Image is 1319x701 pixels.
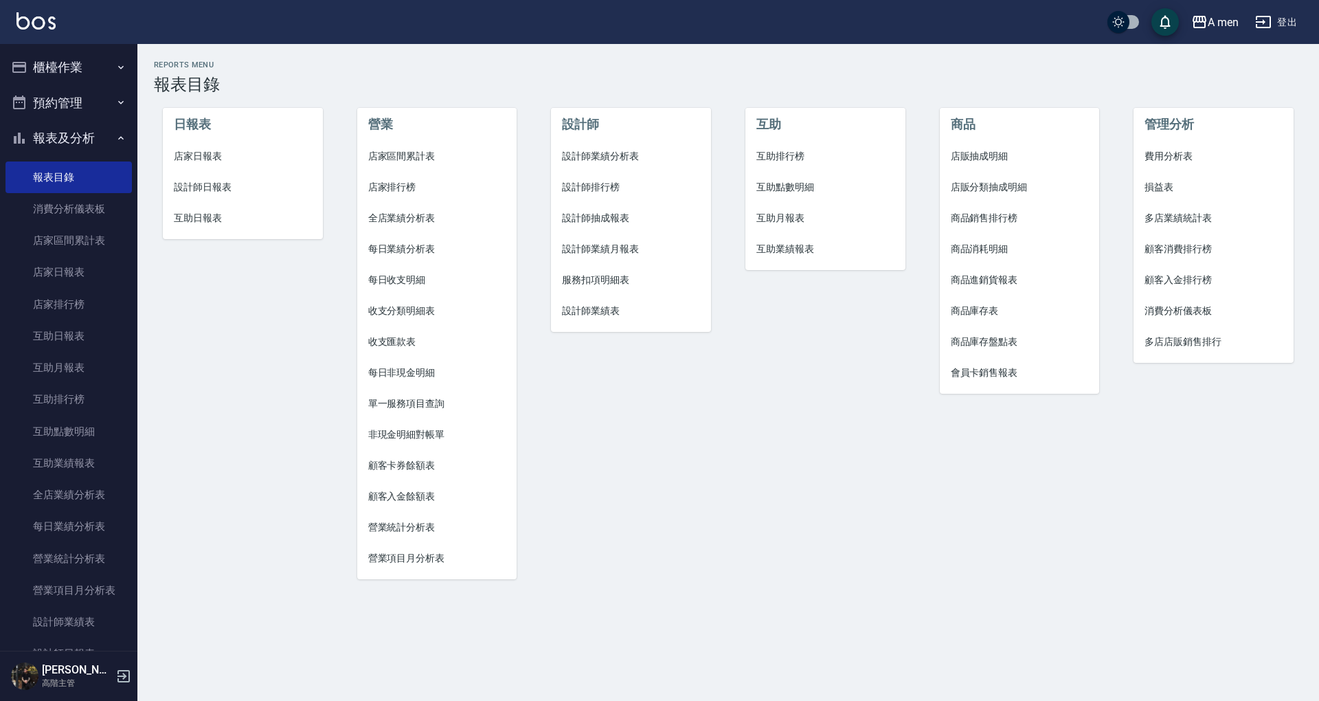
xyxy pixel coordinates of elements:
a: 消費分析儀表板 [1134,296,1294,326]
a: 互助點數明細 [5,416,132,447]
h5: [PERSON_NAME] [42,663,112,677]
a: 報表目錄 [5,162,132,193]
button: A men [1186,8,1244,36]
a: 設計師排行榜 [551,172,711,203]
a: 全店業績分析表 [357,203,517,234]
span: 顧客卡券餘額表 [368,458,506,473]
span: 營業項目月分析表 [368,551,506,566]
a: 損益表 [1134,172,1294,203]
span: 費用分析表 [1145,149,1283,164]
img: Person [11,663,38,690]
p: 高階主管 [42,677,112,689]
span: 損益表 [1145,180,1283,194]
a: 費用分析表 [1134,141,1294,172]
span: 收支分類明細表 [368,304,506,318]
a: 每日業績分析表 [357,234,517,265]
span: 營業統計分析表 [368,520,506,535]
a: 單一服務項目查詢 [357,388,517,419]
span: 全店業績分析表 [368,211,506,225]
a: 設計師日報表 [163,172,323,203]
a: 店家排行榜 [357,172,517,203]
span: 商品庫存表 [951,304,1089,318]
a: 商品消耗明細 [940,234,1100,265]
span: 每日業績分析表 [368,242,506,256]
a: 商品銷售排行榜 [940,203,1100,234]
a: 服務扣項明細表 [551,265,711,296]
span: 設計師抽成報表 [562,211,700,225]
a: 設計師業績月報表 [551,234,711,265]
a: 互助排行榜 [745,141,905,172]
span: 互助排行榜 [756,149,894,164]
a: 顧客入金餘額表 [357,481,517,512]
a: 互助點數明細 [745,172,905,203]
a: 商品庫存盤點表 [940,326,1100,357]
span: 設計師日報表 [174,180,312,194]
a: 商品庫存表 [940,296,1100,326]
a: 每日非現金明細 [357,357,517,388]
span: 互助月報表 [756,211,894,225]
li: 商品 [940,108,1100,141]
span: 每日非現金明細 [368,366,506,380]
span: 消費分析儀表板 [1145,304,1283,318]
div: A men [1208,14,1239,31]
span: 互助業績報表 [756,242,894,256]
span: 商品進銷貨報表 [951,273,1089,287]
h2: Reports Menu [154,60,1303,69]
a: 互助日報表 [5,320,132,352]
a: 收支分類明細表 [357,296,517,326]
span: 設計師業績分析表 [562,149,700,164]
a: 店販抽成明細 [940,141,1100,172]
a: 設計師業績表 [551,296,711,326]
a: 收支匯款表 [357,326,517,357]
a: 設計師抽成報表 [551,203,711,234]
a: 店販分類抽成明細 [940,172,1100,203]
button: 報表及分析 [5,120,132,156]
span: 商品消耗明細 [951,242,1089,256]
span: 多店業績統計表 [1145,211,1283,225]
span: 顧客消費排行榜 [1145,242,1283,256]
a: 顧客入金排行榜 [1134,265,1294,296]
a: 互助業績報表 [5,447,132,479]
span: 每日收支明細 [368,273,506,287]
li: 互助 [745,108,905,141]
img: Logo [16,12,56,30]
button: 預約管理 [5,85,132,121]
span: 會員卡銷售報表 [951,366,1089,380]
a: 全店業績分析表 [5,479,132,511]
a: 每日業績分析表 [5,511,132,542]
span: 商品銷售排行榜 [951,211,1089,225]
a: 互助月報表 [5,352,132,383]
span: 單一服務項目查詢 [368,397,506,411]
span: 服務扣項明細表 [562,273,700,287]
a: 店家排行榜 [5,289,132,320]
a: 設計師業績分析表 [551,141,711,172]
button: 櫃檯作業 [5,49,132,85]
span: 互助點數明細 [756,180,894,194]
span: 店販分類抽成明細 [951,180,1089,194]
a: 設計師日報表 [5,638,132,669]
a: 互助排行榜 [5,383,132,415]
a: 消費分析儀表板 [5,193,132,225]
a: 會員卡銷售報表 [940,357,1100,388]
span: 設計師業績表 [562,304,700,318]
li: 日報表 [163,108,323,141]
button: save [1151,8,1179,36]
a: 多店業績統計表 [1134,203,1294,234]
li: 營業 [357,108,517,141]
button: 登出 [1250,10,1303,35]
span: 店販抽成明細 [951,149,1089,164]
span: 商品庫存盤點表 [951,335,1089,349]
span: 顧客入金餘額表 [368,489,506,504]
a: 營業統計分析表 [357,512,517,543]
a: 營業項目月分析表 [5,575,132,606]
a: 店家日報表 [163,141,323,172]
a: 店家區間累計表 [5,225,132,256]
a: 互助日報表 [163,203,323,234]
li: 設計師 [551,108,711,141]
span: 多店店販銷售排行 [1145,335,1283,349]
a: 營業統計分析表 [5,543,132,575]
span: 顧客入金排行榜 [1145,273,1283,287]
a: 商品進銷貨報表 [940,265,1100,296]
li: 管理分析 [1134,108,1294,141]
span: 設計師業績月報表 [562,242,700,256]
